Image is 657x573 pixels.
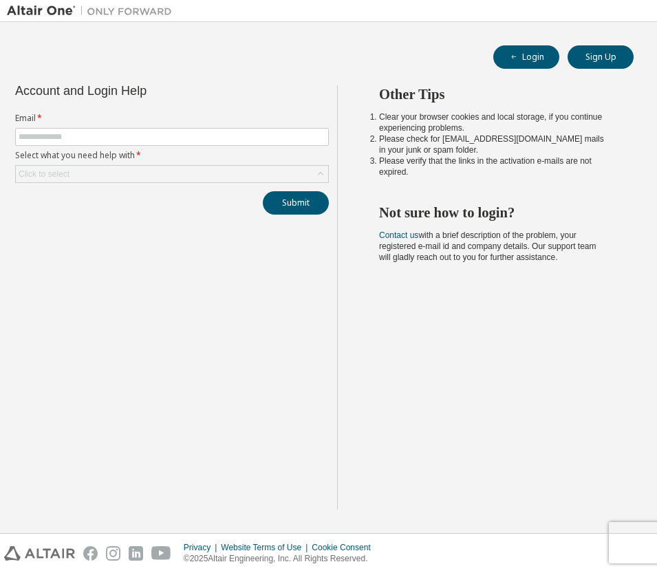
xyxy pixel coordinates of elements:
[379,155,609,177] li: Please verify that the links in the activation e-mails are not expired.
[312,542,378,553] div: Cookie Consent
[184,542,221,553] div: Privacy
[568,45,634,69] button: Sign Up
[263,191,329,215] button: Submit
[15,150,329,161] label: Select what you need help with
[16,166,328,182] div: Click to select
[379,133,609,155] li: Please check for [EMAIL_ADDRESS][DOMAIN_NAME] mails in your junk or spam folder.
[83,546,98,561] img: facebook.svg
[19,169,69,180] div: Click to select
[4,546,75,561] img: altair_logo.svg
[15,85,266,96] div: Account and Login Help
[379,111,609,133] li: Clear your browser cookies and local storage, if you continue experiencing problems.
[7,4,179,18] img: Altair One
[129,546,143,561] img: linkedin.svg
[15,113,329,124] label: Email
[221,542,312,553] div: Website Terms of Use
[184,553,379,565] p: © 2025 Altair Engineering, Inc. All Rights Reserved.
[379,85,609,103] h2: Other Tips
[379,204,609,221] h2: Not sure how to login?
[493,45,559,69] button: Login
[379,230,596,262] span: with a brief description of the problem, your registered e-mail id and company details. Our suppo...
[151,546,171,561] img: youtube.svg
[379,230,418,240] a: Contact us
[106,546,120,561] img: instagram.svg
